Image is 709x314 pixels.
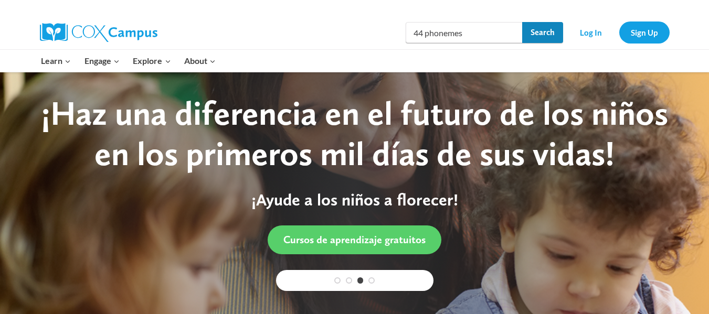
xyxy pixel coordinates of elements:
[522,22,563,43] input: Search
[35,50,223,72] nav: Primary Navigation
[368,277,375,284] a: 4
[78,50,126,72] button: Child menu of Engage
[334,277,341,284] a: 1
[27,190,683,210] p: ¡Ayude a los niños a florecer!
[406,22,563,43] input: Search Cox Campus
[268,225,441,254] a: Cursos de aprendizaje gratuitos
[283,233,426,246] span: Cursos de aprendizaje gratuitos
[35,50,78,72] button: Child menu of Learn
[568,21,670,43] nav: Secondary Navigation
[619,21,670,43] a: Sign Up
[357,277,364,284] a: 3
[568,21,614,43] a: Log In
[346,277,352,284] a: 2
[177,50,223,72] button: Child menu of About
[40,23,157,42] img: Cox Campus
[126,50,178,72] button: Child menu of Explore
[27,93,683,174] div: ¡Haz una diferencia en el futuro de los niños en los primeros mil días de sus vidas!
